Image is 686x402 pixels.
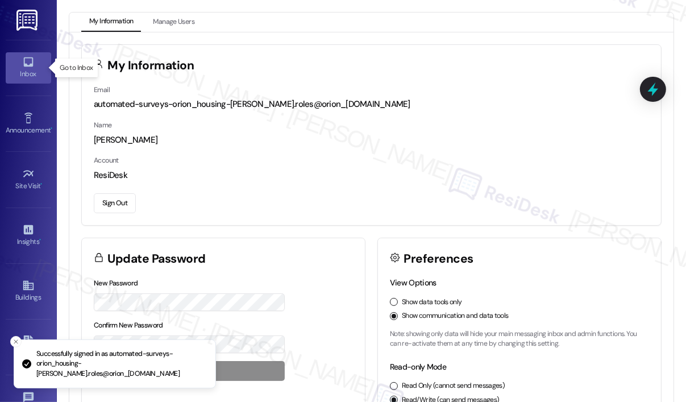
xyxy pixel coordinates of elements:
label: New Password [94,279,138,288]
button: My Information [81,13,141,32]
label: Confirm New Password [94,321,163,330]
div: ResiDesk [94,169,649,181]
label: View Options [390,277,436,288]
label: Show communication and data tools [402,311,509,321]
span: • [41,180,43,188]
h3: Update Password [108,253,206,265]
label: Show data tools only [402,297,462,308]
img: ResiDesk Logo [16,10,40,31]
p: Successfully signed in as automated-surveys-orion_housing-[PERSON_NAME].roles@orion_[DOMAIN_NAME] [36,349,206,379]
label: Account [94,156,119,165]
div: automated-surveys-orion_housing-[PERSON_NAME].roles@orion_[DOMAIN_NAME] [94,98,649,110]
label: Email [94,85,110,94]
a: Inbox [6,52,51,83]
h3: My Information [108,60,194,72]
a: Buildings [6,276,51,306]
button: Sign Out [94,193,136,213]
p: Note: showing only data will hide your main messaging inbox and admin functions. You can re-activ... [390,329,649,349]
span: • [39,236,41,244]
span: • [51,125,52,132]
a: Site Visit • [6,164,51,195]
div: [PERSON_NAME] [94,134,649,146]
button: Manage Users [145,13,202,32]
label: Name [94,121,112,130]
h3: Preferences [404,253,473,265]
p: Go to Inbox [60,63,93,73]
label: Read Only (cannot send messages) [402,381,505,391]
a: Leads [6,332,51,363]
button: Close toast [10,336,22,347]
label: Read-only Mode [390,362,446,372]
a: Insights • [6,220,51,251]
